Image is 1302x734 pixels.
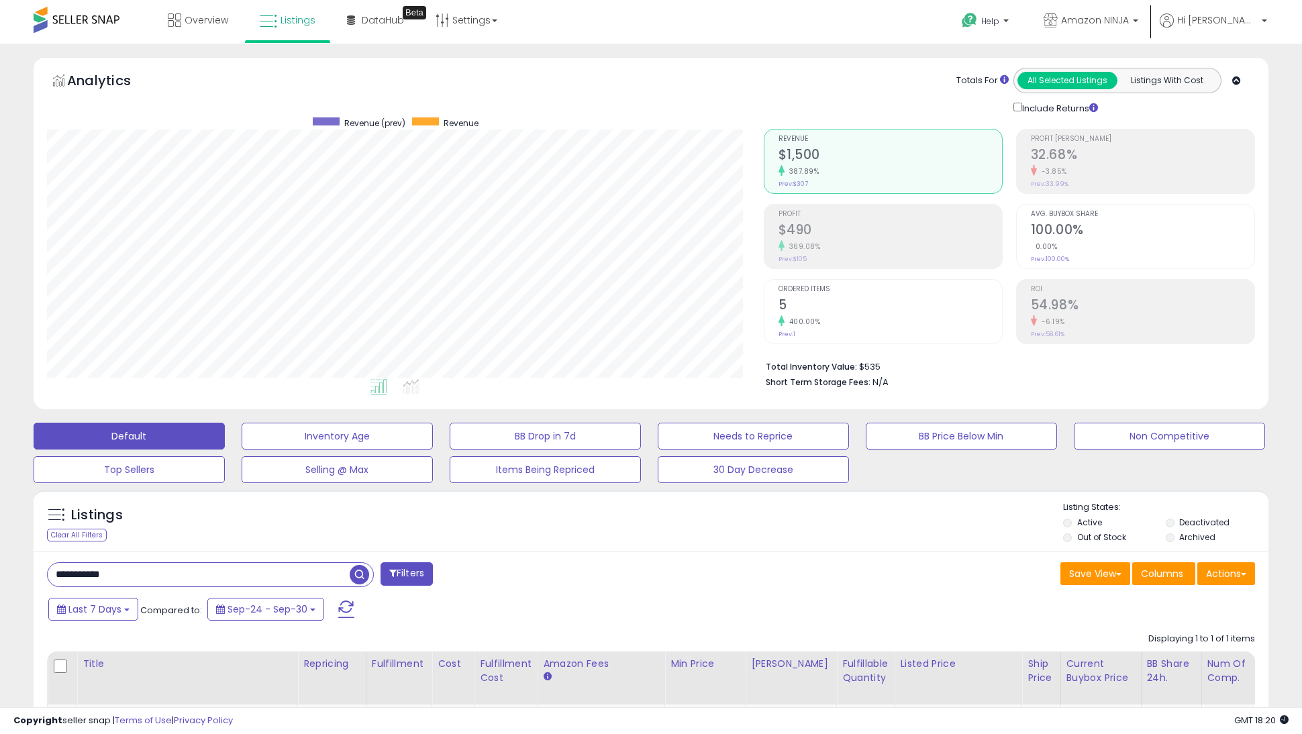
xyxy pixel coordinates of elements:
[174,714,233,727] a: Privacy Policy
[1234,714,1289,727] span: 2025-10-10 18:20 GMT
[48,598,138,621] button: Last 7 Days
[779,330,795,338] small: Prev: 1
[785,166,819,176] small: 387.89%
[1077,531,1126,543] label: Out of Stock
[842,657,889,685] div: Fulfillable Quantity
[981,15,999,27] span: Help
[785,317,821,327] small: 400.00%
[1031,180,1068,188] small: Prev: 33.99%
[303,657,360,671] div: Repricing
[228,602,307,616] span: Sep-24 - Sep-30
[362,13,404,27] span: DataHub
[779,255,807,263] small: Prev: $105
[344,117,405,129] span: Revenue (prev)
[140,604,202,617] span: Compared to:
[779,136,1002,143] span: Revenue
[1179,531,1215,543] label: Archived
[900,657,1016,671] div: Listed Price
[961,12,978,29] i: Get Help
[1141,567,1183,580] span: Columns
[444,117,479,129] span: Revenue
[115,714,172,727] a: Terms of Use
[381,562,433,586] button: Filters
[450,456,641,483] button: Items Being Repriced
[242,423,433,450] button: Inventory Age
[34,423,225,450] button: Default
[1031,222,1254,240] h2: 100.00%
[1160,13,1267,44] a: Hi [PERSON_NAME]
[1031,286,1254,293] span: ROI
[1117,72,1217,89] button: Listings With Cost
[438,657,468,671] div: Cost
[1179,517,1230,528] label: Deactivated
[766,376,870,388] b: Short Term Storage Fees:
[1132,562,1195,585] button: Columns
[1003,100,1114,115] div: Include Returns
[281,13,315,27] span: Listings
[1031,255,1069,263] small: Prev: 100.00%
[13,715,233,727] div: seller snap | |
[1077,517,1102,528] label: Active
[372,657,426,671] div: Fulfillment
[670,657,740,671] div: Min Price
[480,657,532,685] div: Fulfillment Cost
[779,147,1002,165] h2: $1,500
[47,529,107,541] div: Clear All Filters
[766,358,1246,374] li: $535
[1031,242,1058,252] small: 0.00%
[779,286,1002,293] span: Ordered Items
[779,297,1002,315] h2: 5
[450,423,641,450] button: BB Drop in 7d
[1066,657,1136,685] div: Current Buybox Price
[185,13,228,27] span: Overview
[13,714,62,727] strong: Copyright
[1031,147,1254,165] h2: 32.68%
[1031,211,1254,218] span: Avg. Buybox Share
[83,657,292,671] div: Title
[1063,501,1268,514] p: Listing States:
[951,2,1022,44] a: Help
[1037,317,1065,327] small: -6.19%
[543,671,551,683] small: Amazon Fees.
[1177,13,1258,27] span: Hi [PERSON_NAME]
[1061,13,1129,27] span: Amazon NINJA
[71,506,123,525] h5: Listings
[956,74,1009,87] div: Totals For
[543,657,659,671] div: Amazon Fees
[1037,166,1067,176] small: -3.85%
[779,211,1002,218] span: Profit
[866,423,1057,450] button: BB Price Below Min
[779,180,808,188] small: Prev: $307
[1028,657,1054,685] div: Ship Price
[658,423,849,450] button: Needs to Reprice
[1031,136,1254,143] span: Profit [PERSON_NAME]
[766,361,857,372] b: Total Inventory Value:
[785,242,821,252] small: 369.08%
[1074,423,1265,450] button: Non Competitive
[1060,562,1130,585] button: Save View
[403,6,426,19] div: Tooltip anchor
[34,456,225,483] button: Top Sellers
[68,602,121,616] span: Last 7 Days
[779,222,1002,240] h2: $490
[1147,657,1196,685] div: BB Share 24h.
[1017,72,1117,89] button: All Selected Listings
[1031,330,1064,338] small: Prev: 58.61%
[1197,562,1255,585] button: Actions
[1031,297,1254,315] h2: 54.98%
[658,456,849,483] button: 30 Day Decrease
[67,71,157,93] h5: Analytics
[242,456,433,483] button: Selling @ Max
[751,657,831,671] div: [PERSON_NAME]
[1148,633,1255,645] div: Displaying 1 to 1 of 1 items
[872,376,889,388] span: N/A
[1207,657,1256,685] div: Num of Comp.
[207,598,324,621] button: Sep-24 - Sep-30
